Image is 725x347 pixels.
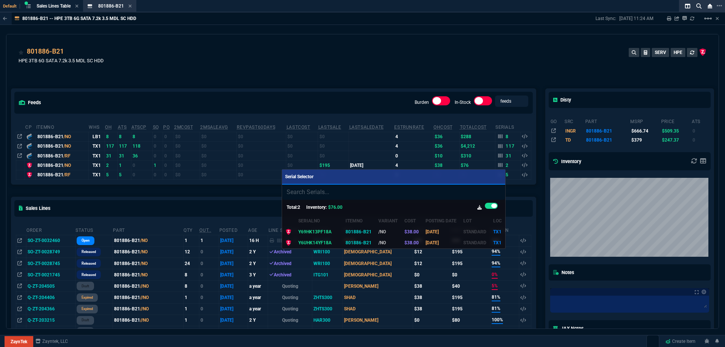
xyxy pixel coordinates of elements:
[282,185,505,200] input: Search Serials...
[460,226,490,237] td: STANDARD
[401,226,422,237] td: $38.00
[422,226,460,237] td: [DATE]
[342,237,375,248] td: 801886-B21
[328,205,342,210] span: $76.00
[490,226,505,237] td: TX1
[422,237,460,248] td: [DATE]
[298,229,332,234] span: Y69HK13PF18A
[342,226,375,237] td: 801886-B21
[460,215,490,226] th: Lot
[285,174,313,179] span: Serial Selector
[375,237,401,248] td: /NO
[401,215,422,226] th: Cost
[298,240,332,245] span: Y6UHK14YF18A
[485,203,497,213] div: On-Hand Only
[298,205,300,210] span: 2
[490,215,505,226] th: Loc
[422,215,460,226] th: Posting Date
[490,237,505,248] td: TX1
[342,215,375,226] th: ItemNo
[306,205,327,210] span: Inventory:
[401,237,422,248] td: $38.00
[375,215,401,226] th: Variant
[375,226,401,237] td: /NO
[295,215,342,226] th: SerialNo
[287,205,298,210] span: Total:
[460,237,490,248] td: STANDARD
